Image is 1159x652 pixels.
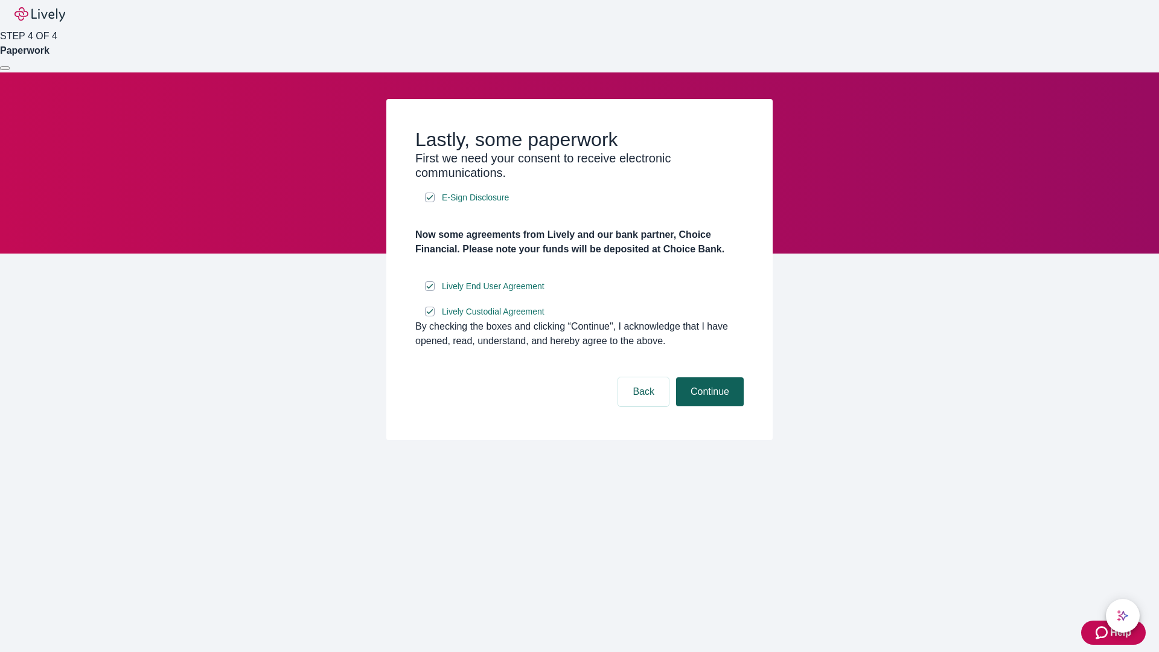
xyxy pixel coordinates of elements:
[439,190,511,205] a: e-sign disclosure document
[415,228,744,257] h4: Now some agreements from Lively and our bank partner, Choice Financial. Please note your funds wi...
[618,377,669,406] button: Back
[1117,610,1129,622] svg: Lively AI Assistant
[1106,599,1140,633] button: chat
[14,7,65,22] img: Lively
[442,305,544,318] span: Lively Custodial Agreement
[415,128,744,151] h2: Lastly, some paperwork
[415,151,744,180] h3: First we need your consent to receive electronic communications.
[415,319,744,348] div: By checking the boxes and clicking “Continue", I acknowledge that I have opened, read, understand...
[439,304,547,319] a: e-sign disclosure document
[1096,625,1110,640] svg: Zendesk support icon
[676,377,744,406] button: Continue
[442,191,509,204] span: E-Sign Disclosure
[1110,625,1131,640] span: Help
[442,280,544,293] span: Lively End User Agreement
[1081,621,1146,645] button: Zendesk support iconHelp
[439,279,547,294] a: e-sign disclosure document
